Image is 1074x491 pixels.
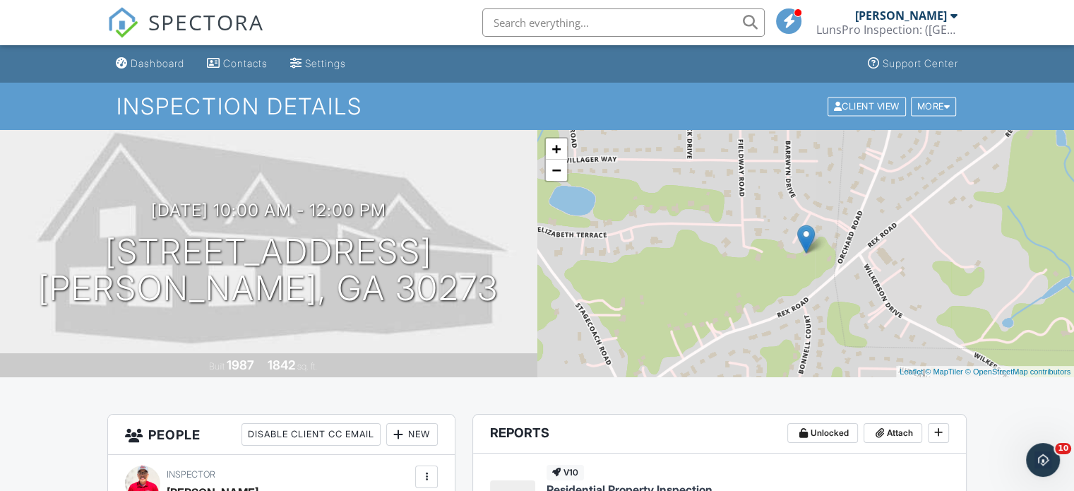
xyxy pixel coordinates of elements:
[862,51,964,77] a: Support Center
[546,138,567,160] a: Zoom in
[241,423,381,446] div: Disable Client CC Email
[900,367,923,376] a: Leaflet
[201,51,273,77] a: Contacts
[297,361,317,372] span: sq. ft.
[305,57,346,69] div: Settings
[925,367,963,376] a: © MapTiler
[1055,443,1071,454] span: 10
[167,469,215,480] span: Inspector
[826,100,909,111] a: Client View
[386,423,438,446] div: New
[151,201,386,220] h3: [DATE] 10:00 am - 12:00 pm
[38,233,499,308] h1: [STREET_ADDRESS] [PERSON_NAME], GA 30273
[268,357,295,372] div: 1842
[816,23,957,37] div: LunsPro Inspection: (Atlanta)
[911,97,957,116] div: More
[107,19,264,49] a: SPECTORA
[110,51,190,77] a: Dashboard
[828,97,906,116] div: Client View
[209,361,225,372] span: Built
[117,94,957,119] h1: Inspection Details
[896,366,1074,378] div: |
[482,8,765,37] input: Search everything...
[131,57,184,69] div: Dashboard
[227,357,254,372] div: 1987
[546,160,567,181] a: Zoom out
[223,57,268,69] div: Contacts
[148,7,264,37] span: SPECTORA
[965,367,1070,376] a: © OpenStreetMap contributors
[883,57,958,69] div: Support Center
[107,7,138,38] img: The Best Home Inspection Software - Spectora
[108,415,455,455] h3: People
[1026,443,1060,477] iframe: Intercom live chat
[855,8,947,23] div: [PERSON_NAME]
[285,51,352,77] a: Settings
